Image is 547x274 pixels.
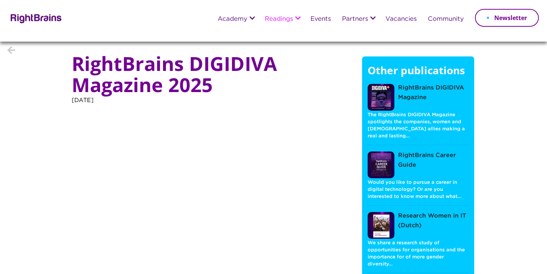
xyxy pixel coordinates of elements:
p: We share a research study of opportunities for organisations and the importance for of more gende... [368,239,469,268]
a: Academy [218,16,247,23]
h5: Other publications [368,64,469,84]
a: Events [310,16,331,23]
a: Community [428,16,464,23]
a: Vacancies [385,16,417,23]
p: The RightBrains DIGIDIVA Magazine spotlights the companies, women and [DEMOGRAPHIC_DATA] allies m... [368,111,469,140]
a: Readings [265,16,293,23]
a: Newsletter [475,9,539,27]
h1: RightBrains DIGIDIVA Magazine 2025 [72,53,351,95]
a: Research Women in IT (Dutch) [368,211,469,239]
img: Rightbrains [8,13,62,23]
a: Partners [342,16,368,23]
p: [DATE] [72,95,351,117]
p: Would you like to pursue a career in digital technology? Or are you interested to know more about... [368,179,469,200]
a: RightBrains Career Guide [368,151,469,179]
a: RightBrains DIGIDIVA Magazine [368,83,469,111]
